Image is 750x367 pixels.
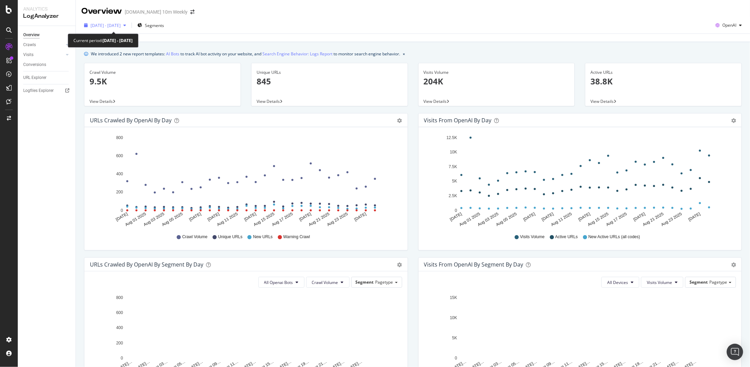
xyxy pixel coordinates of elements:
[23,87,54,94] div: Logfiles Explorer
[555,234,578,240] span: Active URLs
[727,344,743,360] div: Open Intercom Messenger
[207,212,220,222] text: [DATE]
[424,69,570,76] div: Visits Volume
[397,118,402,123] div: gear
[90,133,400,228] svg: A chart.
[450,295,457,300] text: 15K
[632,212,646,222] text: [DATE]
[161,212,183,227] text: Aug 05 2025
[283,234,310,240] span: Warning Crawl
[216,212,238,227] text: Aug 11 2025
[23,51,33,58] div: Visits
[264,280,293,285] span: All Openai Bots
[188,212,202,222] text: [DATE]
[641,277,683,288] button: Visits Volume
[81,5,122,17] div: Overview
[103,38,133,43] b: [DATE] - [DATE]
[477,212,499,227] text: Aug 03 2025
[121,208,123,213] text: 0
[91,23,121,28] span: [DATE] - [DATE]
[91,50,400,57] div: We introduced 2 new report templates: to track AI bot activity on your website, and to monitor se...
[90,98,113,104] span: View Details
[23,87,71,94] a: Logfiles Explorer
[306,277,350,288] button: Crawl Volume
[450,315,457,320] text: 10K
[182,234,207,240] span: Crawl Volume
[90,76,235,87] p: 9.5K
[449,212,463,222] text: [DATE]
[90,261,203,268] div: URLs Crawled by OpenAI By Segment By Day
[116,326,123,330] text: 400
[424,133,734,228] svg: A chart.
[257,76,403,87] p: 845
[23,51,64,58] a: Visits
[243,212,257,222] text: [DATE]
[455,208,457,213] text: 0
[253,212,275,227] text: Aug 15 2025
[23,12,70,20] div: LogAnalyzer
[455,356,457,361] text: 0
[23,5,70,12] div: Analytics
[166,50,179,57] a: AI Bots
[23,61,46,68] div: Conversions
[577,212,591,222] text: [DATE]
[690,279,708,285] span: Segment
[262,50,332,57] a: Search Engine Behavior: Logs Report
[424,117,492,124] div: Visits from OpenAI by day
[605,212,628,227] text: Aug 17 2025
[722,22,736,28] span: OpenAI
[23,74,46,81] div: URL Explorer
[446,135,457,140] text: 12.5K
[424,76,570,87] p: 204K
[588,234,640,240] span: New Active URLs (all codes)
[124,212,147,227] text: Aug 01 2025
[135,20,167,31] button: Segments
[731,118,736,123] div: gear
[116,295,123,300] text: 800
[23,41,36,49] div: Crawls
[709,279,727,285] span: Pagetype
[308,212,330,227] text: Aug 21 2025
[23,74,71,81] a: URL Explorer
[190,10,194,14] div: arrow-right-arrow-left
[23,31,71,39] a: Overview
[601,277,639,288] button: All Devices
[90,117,172,124] div: URLs Crawled by OpenAI by day
[642,212,664,227] text: Aug 21 2025
[143,212,165,227] text: Aug 03 2025
[258,277,304,288] button: All Openai Bots
[121,356,123,361] text: 0
[449,193,457,198] text: 2.5K
[116,341,123,345] text: 200
[271,212,294,227] text: Aug 17 2025
[125,9,188,15] div: [DOMAIN_NAME] 10m Weekly
[81,20,129,31] button: [DATE] - [DATE]
[218,234,242,240] span: Unique URLs
[731,262,736,267] div: gear
[326,212,349,227] text: Aug 23 2025
[424,98,447,104] span: View Details
[590,76,736,87] p: 38.8K
[458,212,481,227] text: Aug 01 2025
[590,69,736,76] div: Active URLs
[84,50,742,57] div: info banner
[452,179,457,184] text: 5K
[116,310,123,315] text: 600
[687,212,701,222] text: [DATE]
[541,212,554,222] text: [DATE]
[116,153,123,158] text: 600
[115,212,128,222] text: [DATE]
[90,69,235,76] div: Crawl Volume
[23,31,40,39] div: Overview
[145,23,164,28] span: Segments
[660,212,683,227] text: Aug 23 2025
[257,98,280,104] span: View Details
[449,164,457,169] text: 7.5K
[587,212,609,227] text: Aug 15 2025
[312,280,338,285] span: Crawl Volume
[522,212,536,222] text: [DATE]
[23,41,64,49] a: Crawls
[354,212,367,222] text: [DATE]
[116,172,123,176] text: 400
